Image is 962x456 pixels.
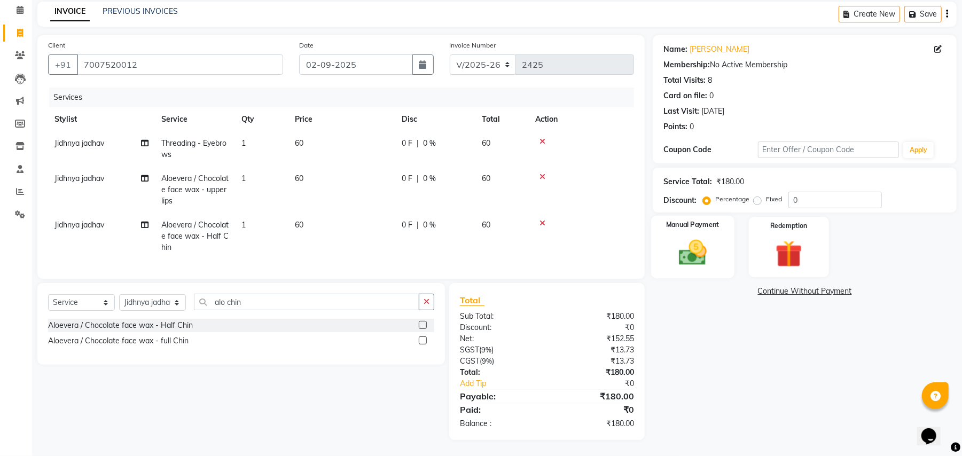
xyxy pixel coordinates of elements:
span: 0 F [402,173,412,184]
span: CGST [460,356,480,366]
th: Service [155,107,235,131]
div: Net: [452,333,547,344]
div: ₹180.00 [547,311,642,322]
div: No Active Membership [663,59,946,70]
div: ₹0 [547,322,642,333]
span: 0 % [423,173,436,184]
span: 60 [295,138,303,148]
a: Continue Without Payment [655,286,955,297]
div: Coupon Code [663,144,757,155]
div: Paid: [452,403,547,416]
div: Services [49,88,642,107]
th: Total [475,107,529,131]
input: Enter Offer / Coupon Code [758,141,899,158]
div: Sub Total: [452,311,547,322]
span: 60 [482,220,490,230]
div: Aloevera / Chocolate face wax - Half Chin [48,320,193,331]
div: ₹152.55 [547,333,642,344]
label: Redemption [770,221,807,231]
div: Total: [452,367,547,378]
th: Qty [235,107,288,131]
span: | [417,138,419,149]
div: ( ) [452,356,547,367]
span: Threading - Eyebrows [161,138,226,159]
th: Action [529,107,634,131]
a: [PERSON_NAME] [690,44,749,55]
span: SGST [460,345,479,355]
span: | [417,219,419,231]
div: ₹180.00 [547,390,642,403]
div: Name: [663,44,687,55]
label: Date [299,41,314,50]
div: 0 [690,121,694,132]
label: Fixed [766,194,782,204]
div: 0 [709,90,714,101]
div: ₹0 [547,403,642,416]
span: 0 % [423,138,436,149]
span: Jidhnya jadhav [54,138,104,148]
span: Jidhnya jadhav [54,220,104,230]
span: Aloevera / Chocolate face wax - Half Chin [161,220,229,252]
div: Service Total: [663,176,712,187]
label: Invoice Number [450,41,496,50]
div: ₹0 [563,378,642,389]
span: 60 [482,174,490,183]
button: Save [904,6,942,22]
div: Membership: [663,59,710,70]
div: ₹13.73 [547,344,642,356]
div: Discount: [452,322,547,333]
div: Card on file: [663,90,707,101]
img: _gift.svg [767,237,811,271]
div: Balance : [452,418,547,429]
span: 1 [241,138,246,148]
div: ₹13.73 [547,356,642,367]
button: Apply [903,142,934,158]
div: Discount: [663,195,697,206]
div: Total Visits: [663,75,706,86]
th: Stylist [48,107,155,131]
span: 0 F [402,138,412,149]
div: Aloevera / Chocolate face wax - full Chin [48,335,189,347]
label: Client [48,41,65,50]
span: 1 [241,220,246,230]
a: PREVIOUS INVOICES [103,6,178,16]
th: Price [288,107,395,131]
div: 8 [708,75,712,86]
a: Add Tip [452,378,563,389]
label: Percentage [715,194,749,204]
a: INVOICE [50,2,90,21]
button: +91 [48,54,78,75]
div: [DATE] [701,106,724,117]
iframe: chat widget [917,413,951,445]
button: Create New [839,6,900,22]
img: _cash.svg [670,237,716,269]
span: | [417,173,419,184]
span: Aloevera / Chocolate face wax - upper lips [161,174,229,206]
span: 60 [295,174,303,183]
div: ( ) [452,344,547,356]
input: Search by Name/Mobile/Email/Code [77,54,283,75]
span: 60 [295,220,303,230]
div: ₹180.00 [716,176,744,187]
label: Manual Payment [666,220,719,230]
span: 1 [241,174,246,183]
span: 0 F [402,219,412,231]
span: Jidhnya jadhav [54,174,104,183]
span: 0 % [423,219,436,231]
span: 60 [482,138,490,148]
input: Search or Scan [194,294,419,310]
div: ₹180.00 [547,367,642,378]
div: Payable: [452,390,547,403]
span: 9% [481,345,491,354]
span: 9% [482,357,492,365]
div: Points: [663,121,687,132]
div: ₹180.00 [547,418,642,429]
th: Disc [395,107,475,131]
span: Total [460,295,484,306]
div: Last Visit: [663,106,699,117]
